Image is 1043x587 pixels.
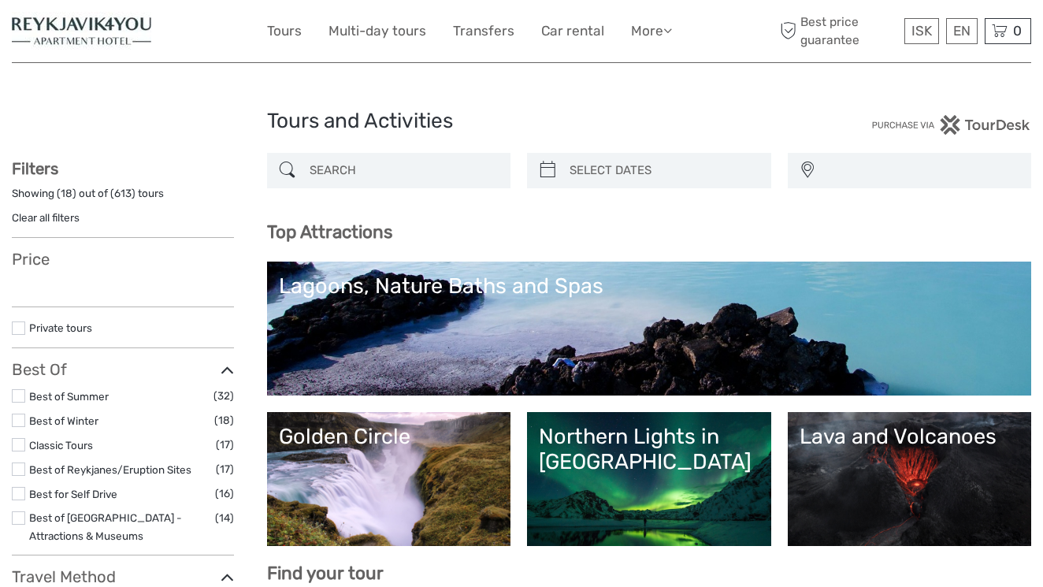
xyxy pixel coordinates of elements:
h3: Travel Method [12,567,234,586]
div: EN [946,18,978,44]
a: Lagoons, Nature Baths and Spas [279,273,1020,384]
a: Multi-day tours [328,20,426,43]
a: Lava and Volcanoes [800,424,1020,534]
a: Northern Lights in [GEOGRAPHIC_DATA] [539,424,759,534]
a: Tours [267,20,302,43]
span: ISK [911,23,932,39]
span: Best price guarantee [777,13,901,48]
a: Best of Summer [29,390,109,403]
h3: Best Of [12,360,234,379]
span: (17) [216,436,234,454]
strong: Filters [12,159,58,178]
a: Private tours [29,321,92,334]
a: Golden Circle [279,424,499,534]
h1: Tours and Activities [267,109,777,134]
img: PurchaseViaTourDesk.png [871,115,1031,135]
span: (32) [213,387,234,405]
div: Showing ( ) out of ( ) tours [12,186,234,210]
label: 18 [61,186,72,201]
b: Find your tour [267,563,384,584]
input: SELECT DATES [563,157,763,184]
img: 6-361f32cd-14e7-48eb-9e68-625e5797bc9e_logo_small.jpg [12,12,151,50]
div: Northern Lights in [GEOGRAPHIC_DATA] [539,424,759,475]
a: Best of Reykjanes/Eruption Sites [29,463,191,476]
a: Classic Tours [29,439,93,451]
a: Best of [GEOGRAPHIC_DATA] - Attractions & Museums [29,511,182,542]
span: (16) [215,485,234,503]
div: Lagoons, Nature Baths and Spas [279,273,1020,299]
a: Best of Winter [29,414,98,427]
span: (14) [215,509,234,527]
a: Clear all filters [12,211,80,224]
a: Best for Self Drive [29,488,117,500]
label: 613 [114,186,132,201]
a: Transfers [453,20,514,43]
a: More [631,20,672,43]
div: Lava and Volcanoes [800,424,1020,449]
span: (17) [216,460,234,478]
a: Car rental [541,20,604,43]
span: (18) [214,411,234,429]
input: SEARCH [303,157,503,184]
b: Top Attractions [267,221,392,243]
span: 0 [1011,23,1024,39]
div: Golden Circle [279,424,499,449]
h3: Price [12,250,234,269]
